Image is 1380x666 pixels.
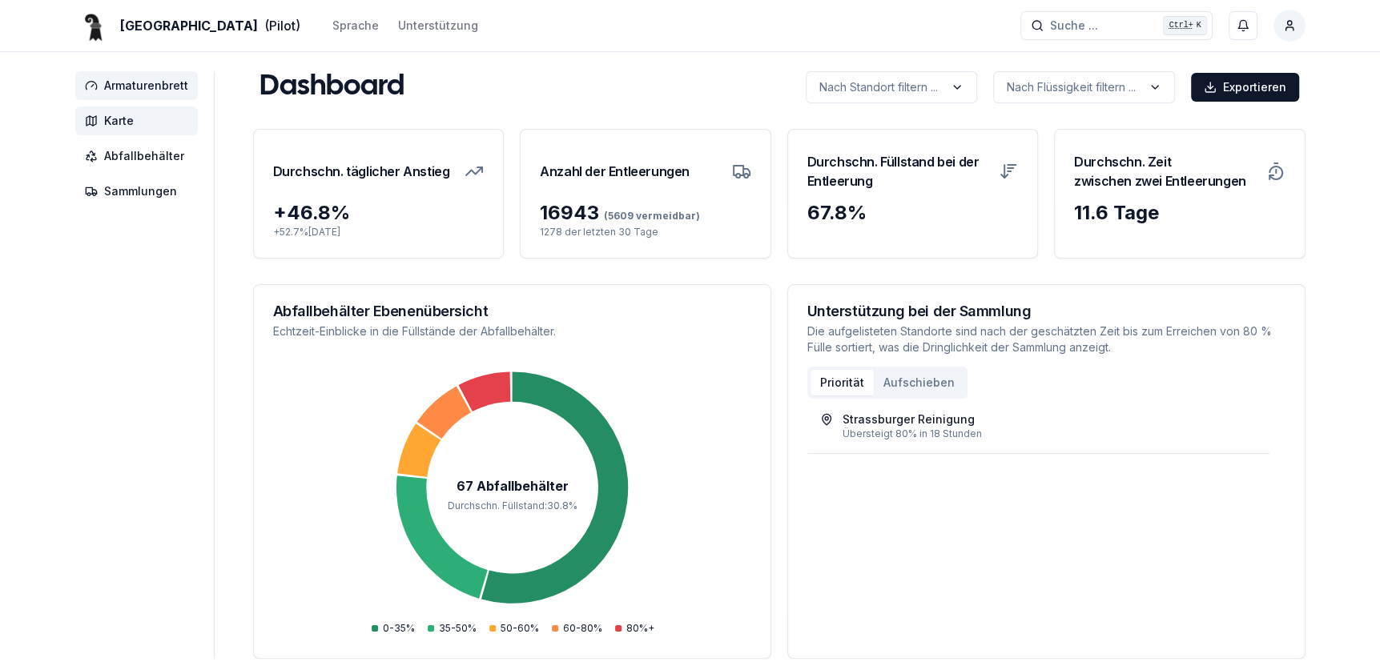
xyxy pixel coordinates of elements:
[120,16,258,35] span: [GEOGRAPHIC_DATA]
[456,479,568,494] tspan: 67 Abfallbehälter
[260,71,404,103] h1: Dashboard
[1050,18,1098,34] span: Suche ...
[1074,149,1257,194] h3: Durchschn. Zeit zwischen zwei Entleerungen
[273,304,751,319] h3: Abfallbehälter Ebenenübersicht
[807,149,990,194] h3: Durchschn. Füllstand bei der Entleerung
[807,323,1285,355] p: Die aufgelisteten Standorte sind nach der geschätzten Zeit bis zum Erreichen von 80 % Fülle sorti...
[75,6,114,45] img: Basel Logo
[819,79,938,95] p: Nach Standort filtern ...
[273,323,751,339] p: Echtzeit-Einblicke in die Füllstände der Abfallbehälter.
[273,226,485,239] p: + 52.7 % [DATE]
[843,427,1257,440] div: Übersteigt 80% in 18 Stunden
[874,370,964,395] button: Aufschieben
[552,622,602,635] div: 60-80%
[540,200,751,226] div: 16943
[372,622,415,635] div: 0-35%
[104,183,177,199] span: Sammlungen
[807,200,1019,226] div: 67.8 %
[1074,200,1285,226] div: 11.6 Tage
[75,177,204,206] a: Sammlungen
[993,71,1175,103] button: label
[820,411,1257,440] a: Strassburger ReinigungÜbersteigt 80% in 18 Stunden
[75,106,204,135] a: Karte
[540,226,751,239] p: 1278 der letzten 30 Tage
[447,499,577,512] tspan: Durchschn. Füllstand : 30.8 %
[75,71,204,100] a: Armaturenbrett
[104,78,188,94] span: Armaturenbrett
[615,622,654,635] div: 80%+
[332,18,379,34] div: Sprache
[75,142,204,171] a: Abfallbehälter
[104,113,134,129] span: Karte
[75,16,300,35] a: [GEOGRAPHIC_DATA](Pilot)
[1007,79,1136,95] p: Nach Flüssigkeit filtern ...
[273,200,485,226] div: + 46.8 %
[843,411,975,427] div: Strassburger Reinigung
[489,622,539,635] div: 50-60%
[104,148,184,164] span: Abfallbehälter
[807,304,1285,319] h3: Unterstützung bei der Sammlung
[273,149,450,194] h3: Durchschn. täglicher Anstieg
[1191,73,1299,102] button: Exportieren
[264,16,300,35] span: (Pilot)
[540,149,690,194] h3: Anzahl der Entleerungen
[1020,11,1213,40] button: Suche ...Ctrl+K
[398,16,478,35] a: Unterstützung
[811,370,874,395] button: Priorität
[428,622,477,635] div: 35-50%
[332,16,379,35] button: Sprache
[806,71,977,103] button: label
[599,210,700,222] span: (5609 vermeidbar)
